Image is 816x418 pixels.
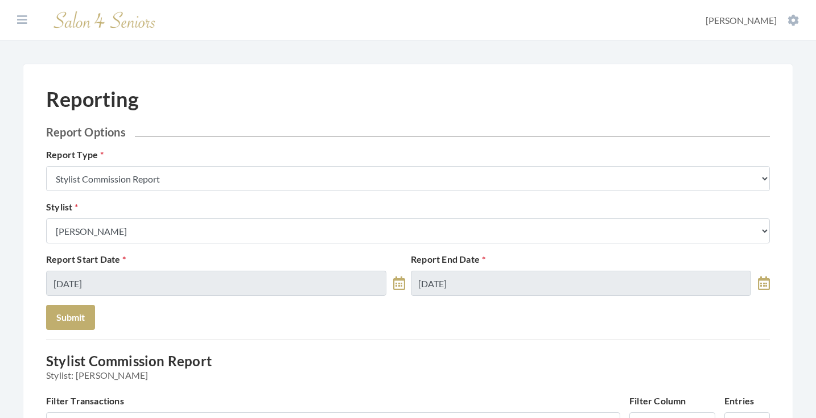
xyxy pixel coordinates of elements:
label: Report Type [46,148,104,162]
label: Filter Column [629,394,686,408]
h3: Stylist Commission Report [46,353,770,380]
label: Entries [724,394,754,408]
label: Stylist [46,200,79,214]
label: Filter Transactions [46,394,124,408]
img: Salon 4 Seniors [48,7,162,34]
label: Report End Date [411,253,485,266]
input: Select Date [411,271,751,296]
label: Report Start Date [46,253,126,266]
span: [PERSON_NAME] [706,15,777,26]
h2: Report Options [46,125,770,139]
input: Select Date [46,271,386,296]
button: Submit [46,305,95,330]
button: [PERSON_NAME] [702,14,802,27]
span: Stylist: [PERSON_NAME] [46,370,770,380]
h1: Reporting [46,87,139,111]
a: toggle [393,271,405,296]
a: toggle [758,271,770,296]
